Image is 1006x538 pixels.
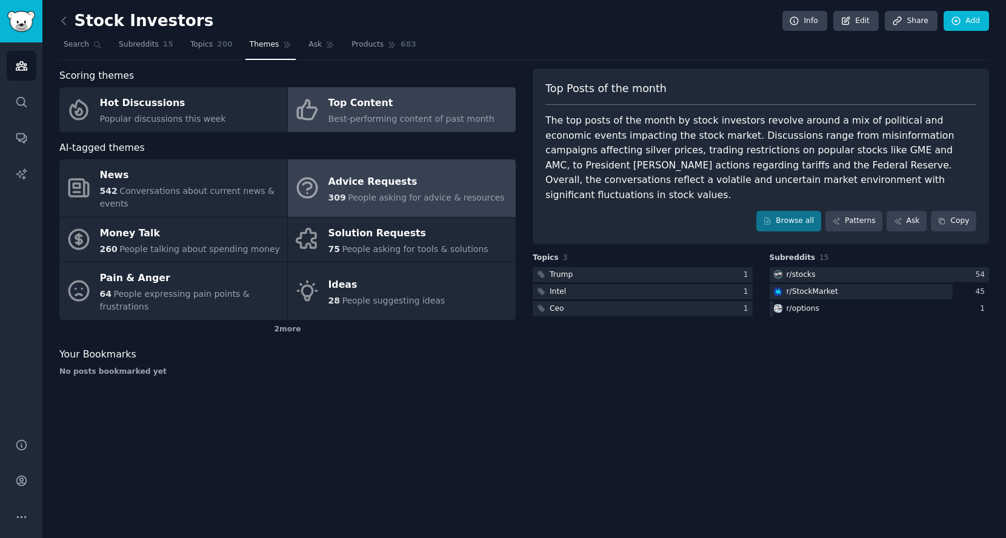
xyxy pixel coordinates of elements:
div: News [100,166,281,185]
div: Pain & Anger [100,269,281,288]
div: 1 [744,270,753,281]
span: Scoring themes [59,68,134,84]
span: 542 [100,186,118,196]
span: 309 [328,193,346,202]
div: r/ options [787,304,819,314]
div: Top Content [328,94,495,113]
a: Info [782,11,827,32]
span: Ask [308,39,322,50]
span: Subreddits [119,39,159,50]
div: Ceo [550,304,564,314]
div: 1 [980,304,989,314]
span: Your Bookmarks [59,347,136,362]
span: Top Posts of the month [545,81,667,96]
div: Intel [550,287,566,297]
div: 1 [744,304,753,314]
span: Topics [533,253,559,264]
span: 15 [163,39,173,50]
div: Trump [550,270,573,281]
a: Money Talk260People talking about spending money [59,218,287,262]
a: Ask [304,35,339,60]
div: No posts bookmarked yet [59,367,516,377]
span: 28 [328,296,340,305]
a: optionsr/options1 [770,301,990,316]
span: 75 [328,244,340,254]
img: stocks [774,270,782,279]
span: 3 [563,253,568,262]
a: Top ContentBest-performing content of past month [288,87,516,132]
a: Browse all [756,211,821,231]
a: Share [885,11,937,32]
a: Solution Requests75People asking for tools & solutions [288,218,516,262]
span: 64 [100,289,112,299]
a: News542Conversations about current news & events [59,159,287,217]
span: Themes [250,39,279,50]
div: 45 [975,287,989,297]
a: Patterns [825,211,882,231]
img: GummySearch logo [7,11,35,32]
div: r/ stocks [787,270,816,281]
div: r/ StockMarket [787,287,838,297]
span: Best-performing content of past month [328,114,495,124]
a: Edit [833,11,879,32]
div: Advice Requests [328,172,505,191]
img: StockMarket [774,287,782,296]
span: Subreddits [770,253,816,264]
a: StockMarketr/StockMarket45 [770,284,990,299]
a: Themes [245,35,296,60]
div: Solution Requests [328,224,488,243]
div: The top posts of the month by stock investors revolve around a mix of political and economic even... [545,113,976,202]
a: Add [944,11,989,32]
a: Ask [887,211,927,231]
a: Ideas28People suggesting ideas [288,262,516,320]
a: Pain & Anger64People expressing pain points & frustrations [59,262,287,320]
a: Products683 [347,35,420,60]
a: Topics200 [186,35,237,60]
a: Subreddits15 [115,35,178,60]
span: 260 [100,244,118,254]
span: Topics [190,39,213,50]
a: Hot DiscussionsPopular discussions this week [59,87,287,132]
span: 200 [217,39,233,50]
div: 54 [975,270,989,281]
div: 1 [744,287,753,297]
h2: Stock Investors [59,12,213,31]
a: Trump1 [533,267,753,282]
div: Ideas [328,275,445,294]
a: Advice Requests309People asking for advice & resources [288,159,516,217]
span: People asking for advice & resources [348,193,504,202]
span: Conversations about current news & events [100,186,275,208]
a: stocksr/stocks54 [770,267,990,282]
span: Products [351,39,384,50]
span: People talking about spending money [119,244,280,254]
span: People asking for tools & solutions [342,244,488,254]
a: Ceo1 [533,301,753,316]
div: Hot Discussions [100,94,226,113]
span: AI-tagged themes [59,141,145,156]
span: People suggesting ideas [342,296,445,305]
div: Money Talk [100,224,280,243]
button: Copy [931,211,976,231]
img: options [774,304,782,313]
a: Search [59,35,106,60]
div: 2 more [59,320,516,339]
a: Intel1 [533,284,753,299]
span: Popular discussions this week [100,114,226,124]
span: 683 [401,39,416,50]
span: Search [64,39,89,50]
span: People expressing pain points & frustrations [100,289,250,311]
span: 15 [819,253,829,262]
